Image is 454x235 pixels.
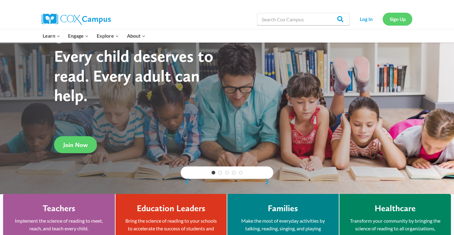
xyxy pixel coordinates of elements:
a: 5 [239,171,242,174]
a: previous [181,178,190,185]
a: 4 [232,171,236,174]
h4: Families [268,203,298,214]
h4: Healthcare [375,203,416,214]
nav: Primary Navigation [39,29,149,42]
button: Child menu of About [123,29,149,42]
a: Log In [353,13,380,25]
h4: Teachers [43,203,75,214]
nav: Secondary Navigation [353,13,412,25]
span: Join Now [63,141,88,149]
button: Child menu of Engage [64,29,93,42]
a: 1 [212,171,215,174]
strong: Every child deserves to read. Every adult can help. [54,46,213,105]
img: Cox Campus [42,14,111,25]
p: Implement the science of reading to meet, reach, and teach every child. [12,217,106,233]
input: Search Cox Campus [257,13,350,25]
a: Join Now [54,136,97,153]
a: Sign Up [383,13,412,25]
button: Child menu of Explore [93,29,123,42]
a: next [264,178,273,185]
button: Child menu of Learn [39,29,64,42]
a: 2 [218,171,222,174]
div: content slider buttons [181,175,273,188]
h4: Education Leaders [137,203,205,214]
a: 3 [225,171,229,174]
